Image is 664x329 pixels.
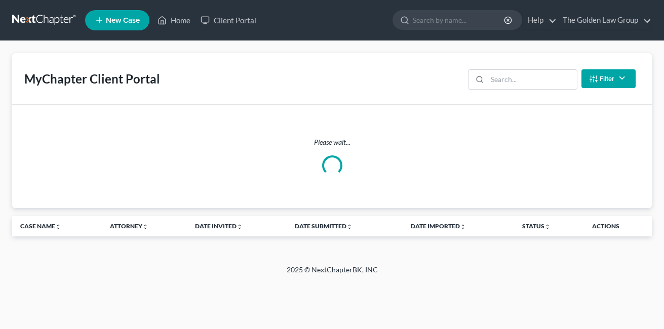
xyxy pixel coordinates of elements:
th: Actions [584,216,652,236]
a: Date Importedunfold_more [411,222,466,230]
a: Home [152,11,196,29]
div: MyChapter Client Portal [24,71,160,87]
div: 2025 © NextChapterBK, INC [44,265,621,283]
span: New Case [106,17,140,24]
i: unfold_more [544,224,551,230]
a: Date Invitedunfold_more [195,222,243,230]
a: Case Nameunfold_more [20,222,61,230]
i: unfold_more [142,224,148,230]
a: Help [523,11,557,29]
i: unfold_more [55,224,61,230]
a: Client Portal [196,11,261,29]
i: unfold_more [237,224,243,230]
p: Please wait... [20,137,644,147]
a: Date Submittedunfold_more [295,222,353,230]
i: unfold_more [346,224,353,230]
a: Statusunfold_more [522,222,551,230]
a: The Golden Law Group [558,11,651,29]
input: Search by name... [413,11,505,29]
a: Attorneyunfold_more [110,222,148,230]
i: unfold_more [460,224,466,230]
button: Filter [581,69,636,88]
input: Search... [487,70,577,89]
